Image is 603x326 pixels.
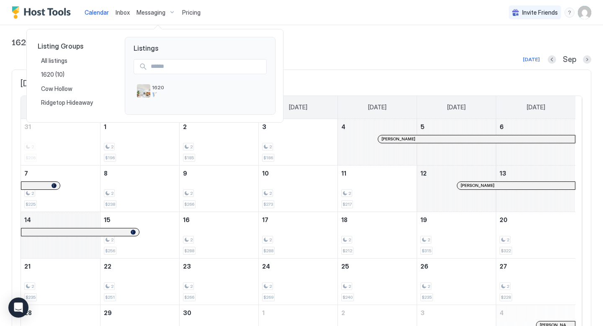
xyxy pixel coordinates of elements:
span: Listing Groups [38,42,111,50]
span: Ridgetop Hideaway [41,99,94,106]
input: Input Field [147,60,266,74]
span: 1620 [41,71,55,78]
div: listing image [137,84,150,98]
span: (10) [55,71,64,78]
span: Listings [125,37,275,52]
span: 1620 [152,84,263,91]
span: Cow Hollow [41,85,74,93]
span: All listings [41,57,69,65]
div: Open Intercom Messenger [8,298,28,318]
